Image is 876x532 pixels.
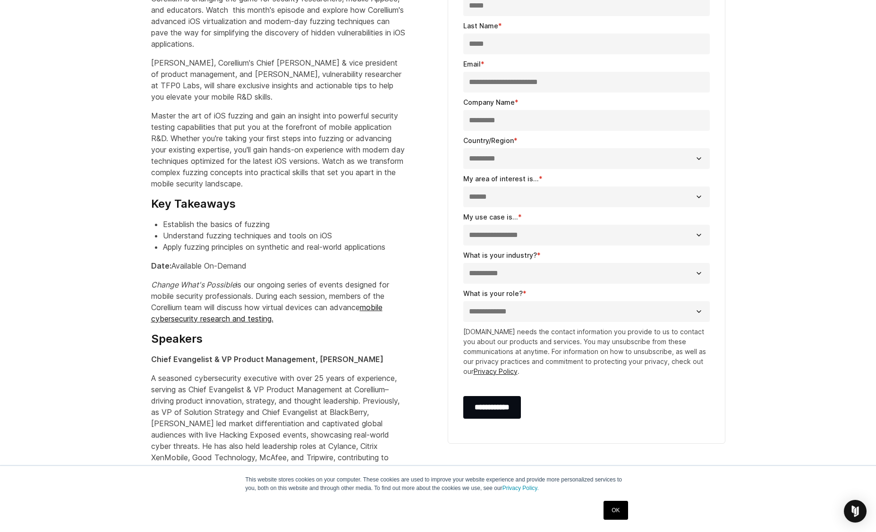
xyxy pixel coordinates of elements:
[151,110,406,189] p: Master the art of iOS fuzzing and gain an insight into powerful security testing capabilities tha...
[463,98,515,106] span: Company Name
[502,485,539,491] a: Privacy Policy.
[463,289,523,297] span: What is your role?
[151,279,406,324] p: is our ongoing series of events designed for mobile security professionals. During each session, ...
[463,175,539,183] span: My area of interest is...
[151,197,406,211] h4: Key Takeaways
[604,501,628,520] a: OK
[163,241,406,253] li: Apply fuzzing principles on synthetic and real-world applications
[246,475,631,492] p: This website stores cookies on your computer. These cookies are used to improve your website expe...
[151,57,406,102] p: [PERSON_NAME], Corellium's Chief [PERSON_NAME] & vice president of product management, and [PERSO...
[463,136,514,144] span: Country/Region
[151,260,406,271] p: Available On-Demand
[163,230,406,241] li: Understand fuzzing techniques and tools on iOS
[151,280,236,289] em: Change What's Possible
[463,60,481,68] span: Email
[151,372,406,508] p: A seasoned cybersecurity executive with over 25 years of experience, serving as Chief Evangelist ...
[463,213,518,221] span: My use case is...
[463,327,710,376] p: [DOMAIN_NAME] needs the contact information you provide to us to contact you about our products a...
[163,219,406,230] li: Establish the basics of fuzzing
[844,500,867,523] div: Open Intercom Messenger
[463,251,537,259] span: What is your industry?
[151,332,406,346] h4: Speakers
[474,367,518,375] a: Privacy Policy
[151,261,171,270] strong: Date:
[463,22,498,30] span: Last Name
[151,303,383,323] a: mobile cybersecurity research and testing.
[151,355,383,364] strong: Chief Evangelist & VP Product Management, [PERSON_NAME]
